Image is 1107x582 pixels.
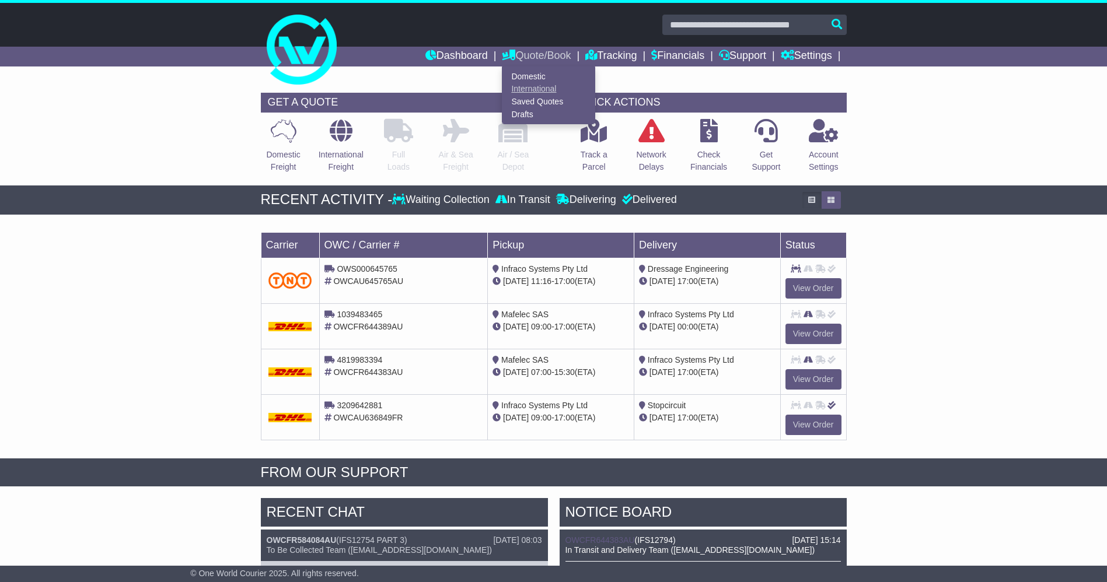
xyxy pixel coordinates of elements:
[333,322,403,331] span: OWCFR644389AU
[649,367,675,377] span: [DATE]
[493,412,629,424] div: - (ETA)
[493,275,629,288] div: - (ETA)
[268,367,312,377] img: DHL.png
[502,108,595,121] a: Drafts
[678,276,698,286] span: 17:00
[690,149,727,173] p: Check Financials
[261,464,847,481] div: FROM OUR SUPPORT
[554,367,575,377] span: 15:30
[267,545,492,555] span: To Be Collected Team ([EMAIL_ADDRESS][DOMAIN_NAME])
[635,118,666,180] a: NetworkDelays
[780,232,846,258] td: Status
[318,118,364,180] a: InternationalFreight
[781,47,832,66] a: Settings
[585,47,637,66] a: Tracking
[785,415,841,435] a: View Order
[501,355,549,364] span: Mafelec SAS
[639,275,776,288] div: (ETA)
[554,413,575,422] span: 17:00
[565,535,635,545] a: OWCFR644383AU
[339,535,404,545] span: IFS12754 PART 3
[337,310,382,319] span: 1039483465
[319,232,488,258] td: OWC / Carrier #
[634,232,780,258] td: Delivery
[649,322,675,331] span: [DATE]
[384,149,413,173] p: Full Loads
[554,276,575,286] span: 17:00
[493,321,629,333] div: - (ETA)
[392,194,492,206] div: Waiting Collection
[493,194,553,206] div: In Transit
[639,366,776,378] div: (ETA)
[501,264,588,274] span: Infraco Systems Pty Ltd
[571,93,847,113] div: QUICK ACTIONS
[261,232,319,258] td: Carrier
[337,355,382,364] span: 4819983394
[261,93,536,113] div: GET A QUOTE
[565,535,841,545] div: ( )
[493,535,542,545] div: [DATE] 08:03
[752,149,780,173] p: Get Support
[678,413,698,422] span: 17:00
[581,149,607,173] p: Track a Parcel
[502,47,571,66] a: Quote/Book
[503,276,529,286] span: [DATE]
[809,149,839,173] p: Account Settings
[261,191,393,208] div: RECENT ACTIVITY -
[266,118,301,180] a: DomesticFreight
[719,47,766,66] a: Support
[785,369,841,390] a: View Order
[268,322,312,331] img: DHL.png
[560,498,847,530] div: NOTICE BOARD
[554,322,575,331] span: 17:00
[531,367,551,377] span: 07:00
[333,276,403,286] span: OWCAU645765AU
[337,401,382,410] span: 3209642881
[678,322,698,331] span: 00:00
[503,322,529,331] span: [DATE]
[267,535,542,545] div: ( )
[502,66,595,124] div: Quote/Book
[619,194,677,206] div: Delivered
[261,498,548,530] div: RECENT CHAT
[501,401,588,410] span: Infraco Systems Pty Ltd
[425,47,488,66] a: Dashboard
[439,149,473,173] p: Air & Sea Freight
[493,366,629,378] div: - (ETA)
[649,413,675,422] span: [DATE]
[648,355,734,364] span: Infraco Systems Pty Ltd
[690,118,728,180] a: CheckFinancials
[678,367,698,377] span: 17:00
[333,413,403,422] span: OWCAU636849FR
[268,413,312,422] img: DHL.png
[792,535,840,545] div: [DATE] 15:14
[267,535,337,545] a: OWCFR584084AU
[565,545,815,555] span: In Transit and Delivery Team ([EMAIL_ADDRESS][DOMAIN_NAME])
[333,367,403,377] span: OWCFR644383AU
[488,232,634,258] td: Pickup
[337,264,397,274] span: OWS000645765
[268,272,312,288] img: TNT_Domestic.png
[266,149,300,173] p: Domestic Freight
[648,264,729,274] span: Dressage Engineering
[190,569,359,578] span: © One World Courier 2025. All rights reserved.
[531,322,551,331] span: 09:00
[637,535,673,545] span: IFS12794
[503,367,529,377] span: [DATE]
[649,276,675,286] span: [DATE]
[498,149,529,173] p: Air / Sea Depot
[531,276,551,286] span: 11:16
[639,412,776,424] div: (ETA)
[502,83,595,96] a: International
[651,47,704,66] a: Financials
[639,321,776,333] div: (ETA)
[580,118,608,180] a: Track aParcel
[785,278,841,299] a: View Order
[502,70,595,83] a: Domestic
[785,324,841,344] a: View Order
[553,194,619,206] div: Delivering
[503,413,529,422] span: [DATE]
[501,310,549,319] span: Mafelec SAS
[502,96,595,108] a: Saved Quotes
[751,118,781,180] a: GetSupport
